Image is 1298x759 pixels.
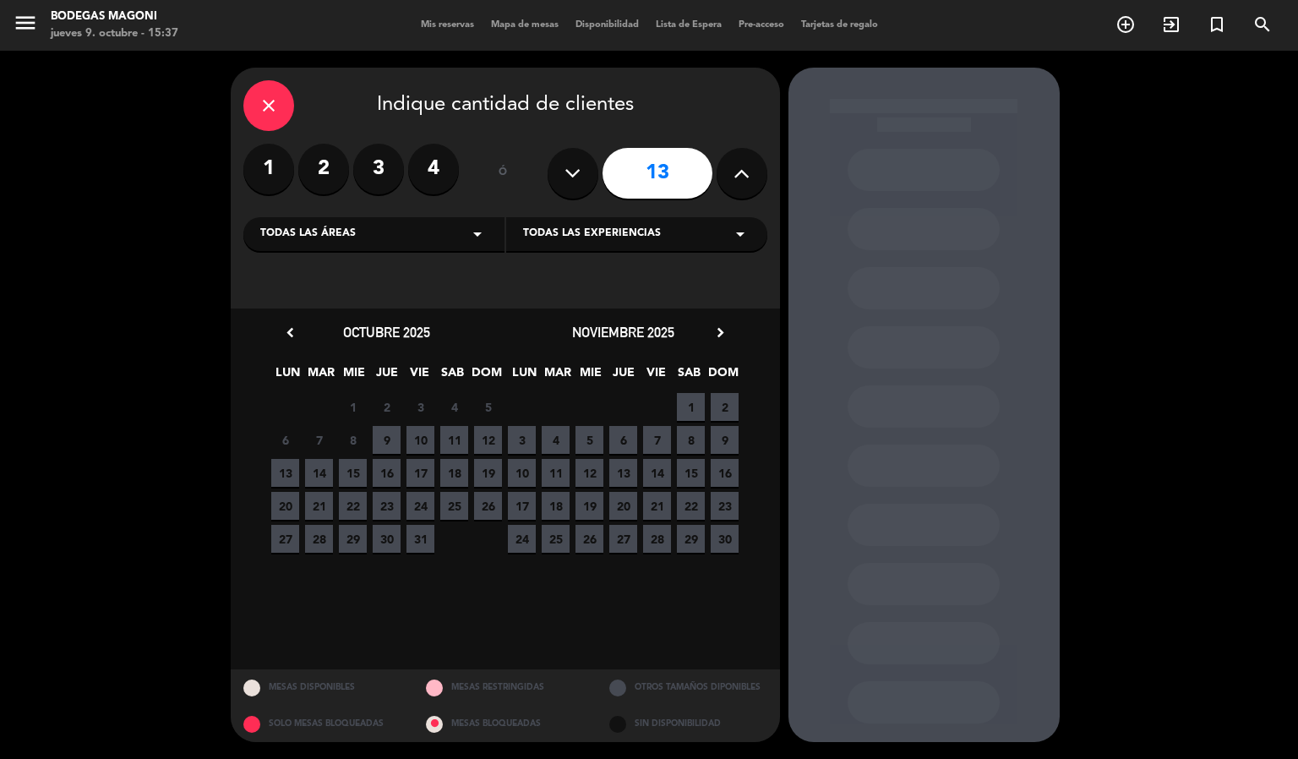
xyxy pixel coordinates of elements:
[677,525,705,553] span: 29
[643,525,671,553] span: 28
[474,393,502,421] span: 5
[708,363,736,390] span: DOM
[243,80,767,131] div: Indique cantidad de clientes
[575,492,603,520] span: 19
[13,10,38,41] button: menu
[542,492,570,520] span: 18
[440,426,468,454] span: 11
[271,459,299,487] span: 13
[543,363,571,390] span: MAR
[711,426,739,454] span: 9
[609,363,637,390] span: JUE
[474,426,502,454] span: 12
[474,459,502,487] span: 19
[281,324,299,341] i: chevron_left
[642,363,670,390] span: VIE
[51,8,178,25] div: Bodegas Magoni
[439,363,466,390] span: SAB
[340,363,368,390] span: MIE
[373,393,401,421] span: 2
[305,492,333,520] span: 21
[231,669,414,706] div: MESAS DISPONIBLES
[483,20,567,30] span: Mapa de mesas
[259,96,279,116] i: close
[647,20,730,30] span: Lista de Espera
[567,20,647,30] span: Disponibilidad
[508,459,536,487] span: 10
[408,144,459,194] label: 4
[339,459,367,487] span: 15
[440,393,468,421] span: 4
[231,706,414,742] div: SOLO MESAS BLOQUEADAS
[467,224,488,244] i: arrow_drop_down
[413,669,597,706] div: MESAS RESTRINGIDAS
[677,393,705,421] span: 1
[597,706,780,742] div: SIN DISPONIBILIDAD
[373,525,401,553] span: 30
[305,525,333,553] span: 28
[730,20,793,30] span: Pre-acceso
[1161,14,1181,35] i: exit_to_app
[523,226,661,243] span: Todas las experiencias
[542,426,570,454] span: 4
[406,459,434,487] span: 17
[406,525,434,553] span: 31
[572,324,674,341] span: noviembre 2025
[413,706,597,742] div: MESAS BLOQUEADAS
[1252,14,1273,35] i: search
[609,492,637,520] span: 20
[243,144,294,194] label: 1
[575,459,603,487] span: 12
[542,459,570,487] span: 11
[609,459,637,487] span: 13
[711,525,739,553] span: 30
[609,525,637,553] span: 27
[343,324,430,341] span: octubre 2025
[440,459,468,487] span: 18
[643,426,671,454] span: 7
[730,224,750,244] i: arrow_drop_down
[575,426,603,454] span: 5
[271,426,299,454] span: 6
[677,492,705,520] span: 22
[476,144,531,203] div: ó
[576,363,604,390] span: MIE
[1115,14,1136,35] i: add_circle_outline
[298,144,349,194] label: 2
[271,492,299,520] span: 20
[508,426,536,454] span: 3
[508,525,536,553] span: 24
[510,363,538,390] span: LUN
[675,363,703,390] span: SAB
[643,492,671,520] span: 21
[305,426,333,454] span: 7
[474,492,502,520] span: 26
[305,459,333,487] span: 14
[373,426,401,454] span: 9
[339,492,367,520] span: 22
[542,525,570,553] span: 25
[711,459,739,487] span: 16
[406,363,434,390] span: VIE
[271,525,299,553] span: 27
[711,393,739,421] span: 2
[677,459,705,487] span: 15
[412,20,483,30] span: Mis reservas
[353,144,404,194] label: 3
[575,525,603,553] span: 26
[339,525,367,553] span: 29
[373,492,401,520] span: 23
[677,426,705,454] span: 8
[13,10,38,35] i: menu
[373,459,401,487] span: 16
[373,363,401,390] span: JUE
[1207,14,1227,35] i: turned_in_not
[643,459,671,487] span: 14
[406,492,434,520] span: 24
[339,393,367,421] span: 1
[260,226,356,243] span: Todas las áreas
[440,492,468,520] span: 25
[712,324,729,341] i: chevron_right
[793,20,886,30] span: Tarjetas de regalo
[406,426,434,454] span: 10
